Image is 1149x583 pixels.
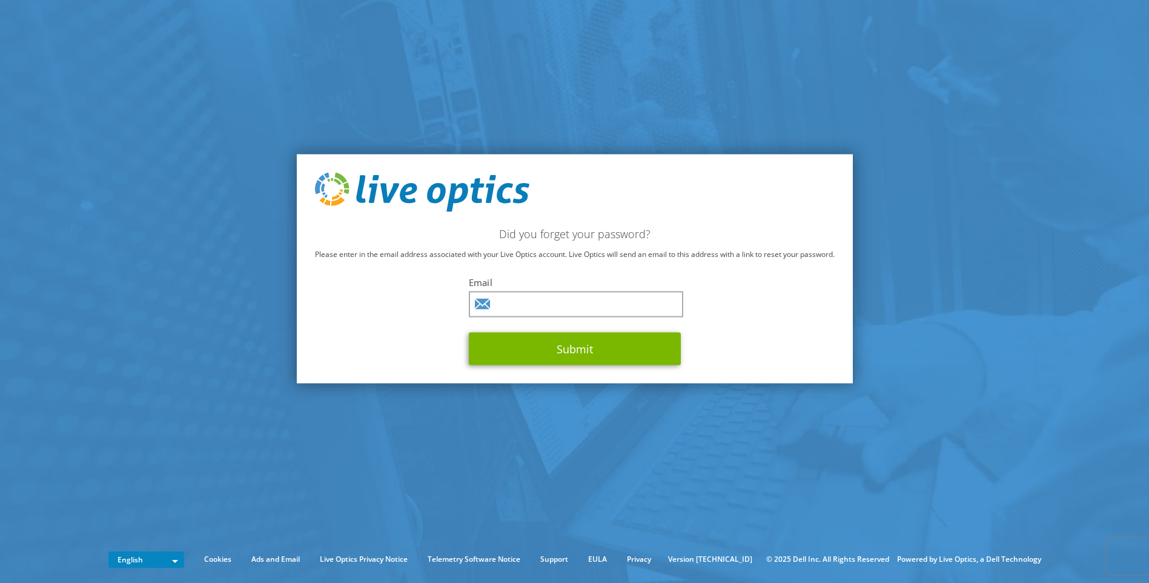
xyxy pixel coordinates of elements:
[315,227,835,241] h2: Did you forget your password?
[579,553,616,566] a: EULA
[315,248,835,261] p: Please enter in the email address associated with your Live Optics account. Live Optics will send...
[618,553,660,566] a: Privacy
[760,553,895,566] li: © 2025 Dell Inc. All Rights Reserved
[897,553,1041,566] li: Powered by Live Optics, a Dell Technology
[469,276,681,288] label: Email
[315,172,529,212] img: live_optics_svg.svg
[469,333,681,365] button: Submit
[242,553,309,566] a: Ads and Email
[195,553,240,566] a: Cookies
[531,553,577,566] a: Support
[419,553,529,566] a: Telemetry Software Notice
[311,553,417,566] a: Live Optics Privacy Notice
[662,553,758,566] li: Version [TECHNICAL_ID]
